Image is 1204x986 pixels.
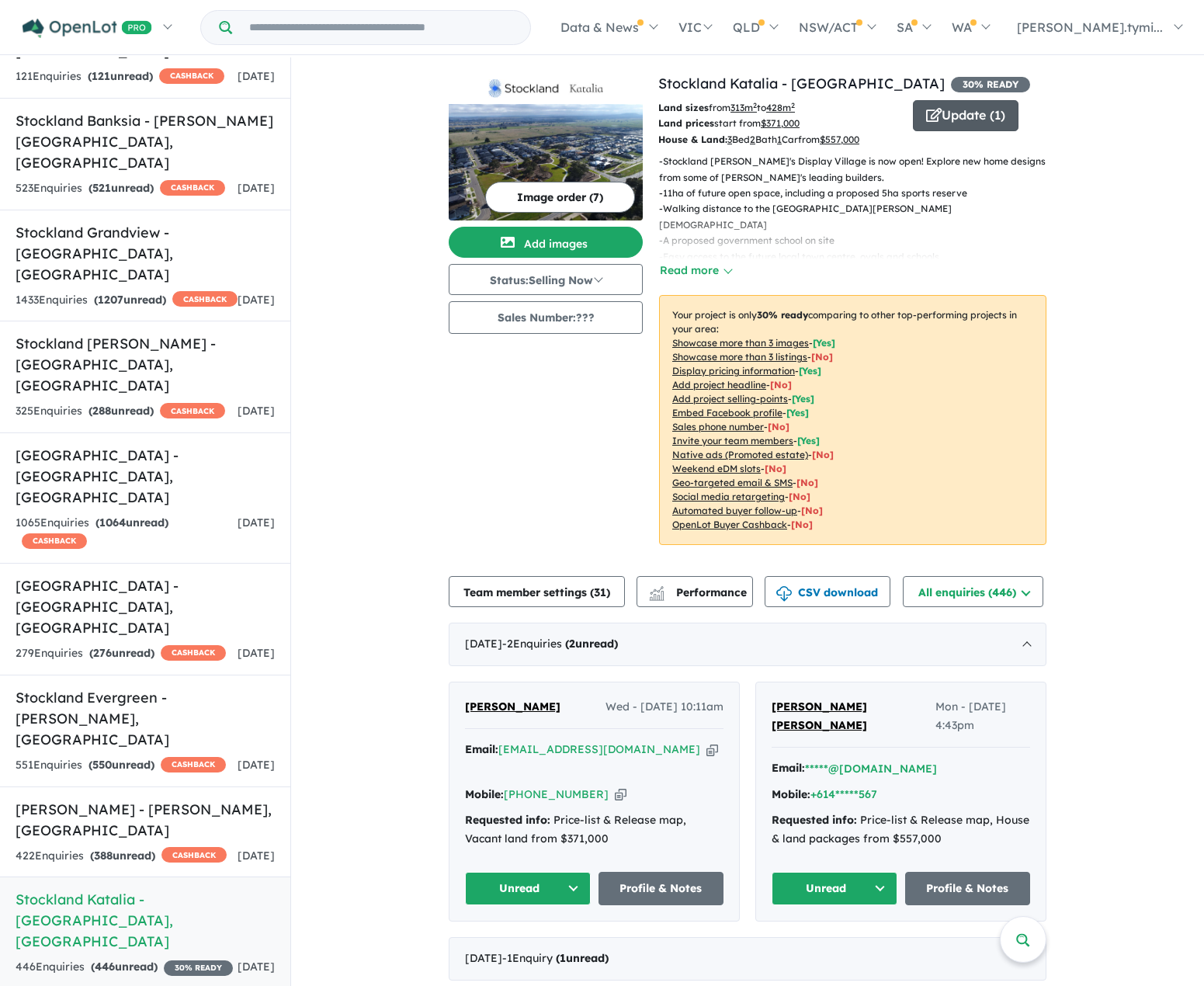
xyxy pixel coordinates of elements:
[658,75,945,92] a: Stockland Katalia - [GEOGRAPHIC_DATA]
[16,110,275,173] h5: Stockland Banksia - [PERSON_NAME][GEOGRAPHIC_DATA] , [GEOGRAPHIC_DATA]
[16,68,224,86] div: 121 Enquir ies
[672,449,808,460] u: Native ads (Promoted estate)
[16,958,233,977] div: 446 Enquir ies
[89,646,154,660] strong: ( unread)
[238,404,275,418] span: [DATE]
[22,533,87,549] span: CASHBACK
[449,623,1046,666] div: [DATE]
[235,11,527,44] input: Try estate name, suburb, builder or developer
[672,407,782,418] u: Embed Facebook profile
[776,586,792,602] img: download icon
[811,351,833,363] span: [ No ]
[16,644,226,663] div: 279 Enquir ies
[88,404,154,418] strong: ( unread)
[16,756,226,775] div: 551 Enquir ies
[93,646,112,660] span: 276
[777,134,782,145] u: 1
[772,787,810,801] strong: Mobile:
[791,519,813,530] span: [No]
[449,73,643,220] a: Stockland Katalia - Donnybrook LogoStockland Katalia - Donnybrook
[95,516,168,529] strong: ( unread)
[658,102,709,113] b: Land sizes
[594,585,606,599] span: 31
[730,102,757,113] u: 313 m
[792,393,814,404] span: [ Yes ]
[786,407,809,418] span: [ Yes ]
[92,181,111,195] span: 521
[172,291,238,307] span: CASHBACK
[449,264,643,295] button: Status:Selling Now
[658,100,901,116] p: from
[672,393,788,404] u: Add project selling-points
[905,872,1031,905] a: Profile & Notes
[238,758,275,772] span: [DATE]
[94,293,166,307] strong: ( unread)
[672,421,764,432] u: Sales phone number
[565,637,618,651] strong: ( unread)
[92,404,111,418] span: 288
[672,505,797,516] u: Automated buyer follow-up
[449,104,643,220] img: Stockland Katalia - Donnybrook
[16,514,238,551] div: 1065 Enquir ies
[92,69,110,83] span: 121
[659,201,1059,233] p: - Walking distance to the [GEOGRAPHIC_DATA][PERSON_NAME][DEMOGRAPHIC_DATA]
[757,102,795,113] span: to
[672,463,761,474] u: Weekend eDM slots
[238,960,275,974] span: [DATE]
[605,698,723,717] span: Wed - [DATE] 10:11am
[766,102,795,113] u: 428 m
[658,134,727,145] b: House & Land:
[88,758,154,772] strong: ( unread)
[659,154,1059,186] p: - Stockland [PERSON_NAME]'s Display Village is now open! Explore new home designs from some of [P...
[160,180,225,196] span: CASHBACK
[658,117,714,129] b: Land prices
[637,576,753,607] button: Performance
[16,575,275,638] h5: [GEOGRAPHIC_DATA] - [GEOGRAPHIC_DATA] , [GEOGRAPHIC_DATA]
[159,68,224,84] span: CASHBACK
[92,758,112,772] span: 550
[757,309,808,321] b: 30 % ready
[706,741,718,758] button: Copy
[761,117,800,129] u: $ 371,000
[772,872,897,905] button: Unread
[160,403,225,418] span: CASHBACK
[498,742,700,756] a: [EMAIL_ADDRESS][DOMAIN_NAME]
[449,301,643,334] button: Sales Number:???
[16,333,275,396] h5: Stockland [PERSON_NAME] - [GEOGRAPHIC_DATA] , [GEOGRAPHIC_DATA]
[16,889,275,952] h5: Stockland Katalia - [GEOGRAPHIC_DATA] , [GEOGRAPHIC_DATA]
[90,849,155,863] strong: ( unread)
[765,576,890,607] button: CSV download
[650,586,664,595] img: line-chart.svg
[791,101,795,109] sup: 2
[651,585,747,599] span: Performance
[659,295,1046,545] p: Your project is only comparing to other top-performing projects in your area: - - - - - - - - - -...
[16,402,225,421] div: 325 Enquir ies
[449,937,1046,981] div: [DATE]
[465,811,723,849] div: Price-list & Release map, Vacant land from $371,000
[772,700,867,732] span: [PERSON_NAME] [PERSON_NAME]
[449,576,625,607] button: Team member settings (31)
[465,700,560,713] span: [PERSON_NAME]
[569,637,575,651] span: 2
[659,249,1059,265] p: - Easy access to the future local town centre, ovals and schools
[465,698,560,717] a: [PERSON_NAME]
[820,134,859,145] u: $ 557,000
[16,179,225,198] div: 523 Enquir ies
[913,100,1018,131] button: Update (1)
[88,69,153,83] strong: ( unread)
[772,811,1030,849] div: Price-list & Release map, House & land packages from $557,000
[238,293,275,307] span: [DATE]
[449,227,643,258] button: Add images
[789,491,810,502] span: [No]
[951,77,1030,92] span: 30 % READY
[753,101,757,109] sup: 2
[659,186,1059,201] p: - 11ha of future open space, including a proposed 5ha sports reserve
[88,181,154,195] strong: ( unread)
[16,222,275,285] h5: Stockland Grandview - [GEOGRAPHIC_DATA] , [GEOGRAPHIC_DATA]
[799,365,821,377] span: [ Yes ]
[672,435,793,446] u: Invite your team members
[672,351,807,363] u: Showcase more than 3 listings
[16,847,227,866] div: 422 Enquir ies
[672,379,766,391] u: Add project headline
[750,134,755,145] u: 2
